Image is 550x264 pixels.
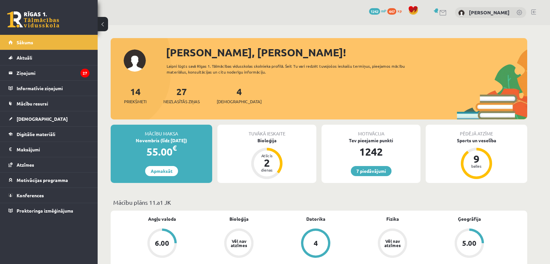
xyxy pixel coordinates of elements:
span: Konferences [17,192,44,198]
span: Neizlasītās ziņas [163,98,200,105]
a: Digitālie materiāli [8,127,89,142]
div: 6.00 [155,240,169,247]
div: Mācību maksa [111,125,212,137]
a: Vēl nav atzīmes [354,229,431,259]
a: Fizika [386,215,399,222]
a: Motivācijas programma [8,173,89,188]
a: 4 [277,229,354,259]
div: Novembris (līdz [DATE]) [111,137,212,144]
a: 447 xp [387,8,405,13]
legend: Maksājumi [17,142,89,157]
div: dienas [257,168,277,172]
a: 1242 mP [369,8,386,13]
span: € [172,143,177,153]
a: Mācību resursi [8,96,89,111]
div: 9 [467,154,486,164]
a: Vēl nav atzīmes [200,229,277,259]
a: Ziņojumi27 [8,65,89,80]
div: Vēl nav atzīmes [230,239,248,247]
a: 27Neizlasītās ziņas [163,86,200,105]
div: Bioloģija [217,137,316,144]
a: Angļu valoda [148,215,176,222]
div: Pēdējā atzīme [426,125,527,137]
div: Tev pieejamie punkti [322,137,420,144]
div: Sports un veselība [426,137,527,144]
a: 14Priekšmeti [124,86,146,105]
legend: Informatīvie ziņojumi [17,81,89,96]
span: Digitālie materiāli [17,131,55,137]
span: Aktuāli [17,55,32,61]
div: 55.00 [111,144,212,160]
a: Maksājumi [8,142,89,157]
span: xp [397,8,402,13]
div: 1242 [322,144,420,160]
div: Atlicis [257,154,277,158]
a: Proktoringa izmēģinājums [8,203,89,218]
a: Sports un veselība 9 balles [426,137,527,180]
a: Atzīmes [8,157,89,172]
span: Sākums [17,39,33,45]
div: 5.00 [462,240,476,247]
a: Aktuāli [8,50,89,65]
legend: Ziņojumi [17,65,89,80]
span: [DEMOGRAPHIC_DATA] [217,98,262,105]
a: Bioloģija Atlicis 2 dienas [217,137,316,180]
a: Apmaksāt [145,166,178,176]
span: Mācību resursi [17,101,48,106]
div: Tuvākā ieskaite [217,125,316,137]
a: Konferences [8,188,89,203]
a: Rīgas 1. Tālmācības vidusskola [7,11,59,28]
div: 4 [314,240,318,247]
a: 5.00 [431,229,508,259]
span: Atzīmes [17,162,34,168]
span: Proktoringa izmēģinājums [17,208,73,214]
a: Datorika [306,215,325,222]
div: Vēl nav atzīmes [383,239,402,247]
span: [DEMOGRAPHIC_DATA] [17,116,68,122]
div: 2 [257,158,277,168]
a: Informatīvie ziņojumi [8,81,89,96]
div: Motivācija [322,125,420,137]
span: Motivācijas programma [17,177,68,183]
a: [PERSON_NAME] [469,9,510,16]
span: mP [381,8,386,13]
span: 447 [387,8,396,15]
a: Sākums [8,35,89,50]
img: Rodrigo Bērziņš [458,10,465,16]
i: 27 [80,69,89,77]
a: [DEMOGRAPHIC_DATA] [8,111,89,126]
div: balles [467,164,486,168]
div: [PERSON_NAME], [PERSON_NAME]! [166,45,527,60]
p: Mācību plāns 11.a1 JK [113,198,525,207]
a: 6.00 [124,229,200,259]
a: Bioloģija [229,215,249,222]
a: Ģeogrāfija [458,215,481,222]
a: 4[DEMOGRAPHIC_DATA] [217,86,262,105]
span: 1242 [369,8,380,15]
span: Priekšmeti [124,98,146,105]
div: Laipni lūgts savā Rīgas 1. Tālmācības vidusskolas skolnieka profilā. Šeit Tu vari redzēt tuvojošo... [167,63,417,75]
a: 7 piedāvājumi [351,166,392,176]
